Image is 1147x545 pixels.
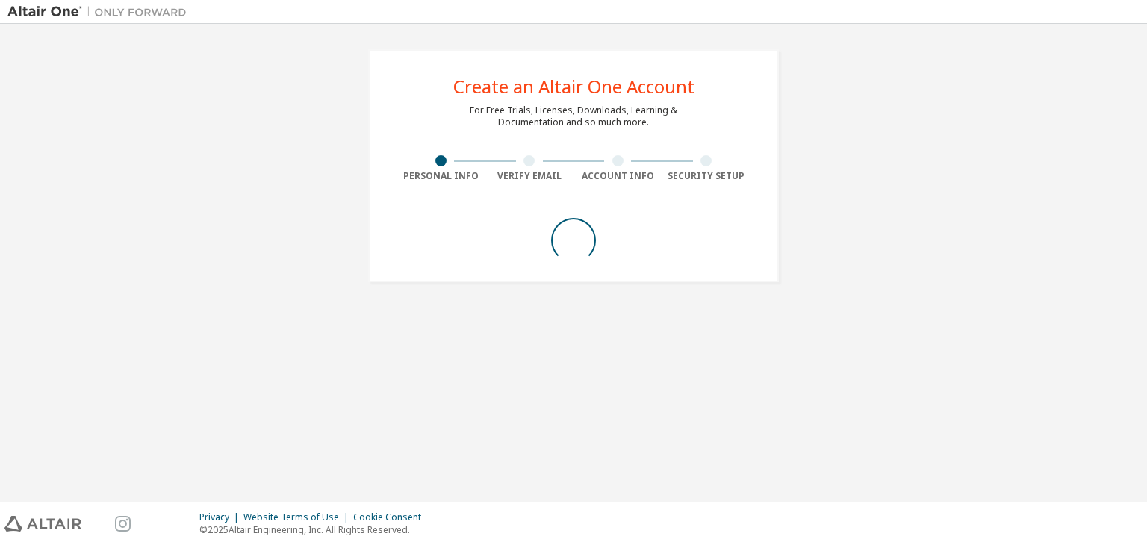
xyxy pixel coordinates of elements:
[453,78,694,96] div: Create an Altair One Account
[199,511,243,523] div: Privacy
[485,170,574,182] div: Verify Email
[4,516,81,532] img: altair_logo.svg
[470,105,677,128] div: For Free Trials, Licenses, Downloads, Learning & Documentation and so much more.
[199,523,430,536] p: © 2025 Altair Engineering, Inc. All Rights Reserved.
[243,511,353,523] div: Website Terms of Use
[115,516,131,532] img: instagram.svg
[7,4,194,19] img: Altair One
[573,170,662,182] div: Account Info
[397,170,485,182] div: Personal Info
[662,170,751,182] div: Security Setup
[353,511,430,523] div: Cookie Consent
